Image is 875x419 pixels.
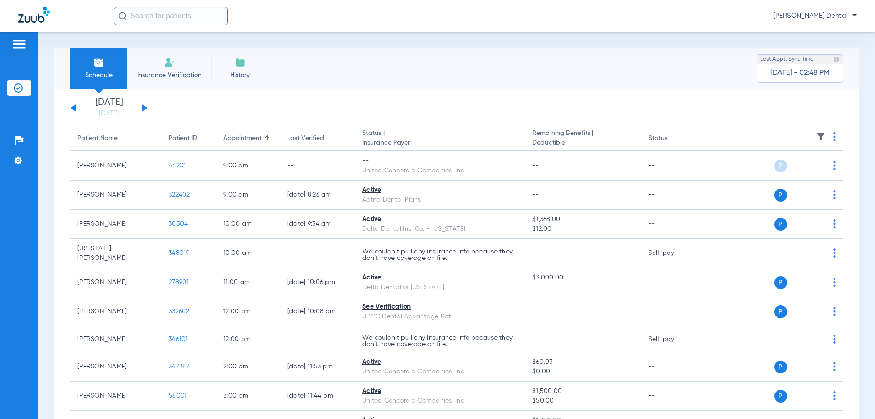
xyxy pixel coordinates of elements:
div: Active [362,357,518,367]
div: -- [362,156,518,166]
span: History [218,71,262,80]
img: Zuub Logo [18,7,50,23]
td: -- [641,151,703,181]
span: 322402 [169,191,190,198]
td: -- [641,297,703,326]
td: -- [641,210,703,239]
iframe: Chat Widget [829,375,875,419]
span: $60.03 [532,357,633,367]
td: -- [280,151,355,181]
td: 12:00 PM [216,326,280,352]
span: 346101 [169,336,188,342]
td: [DATE] 10:08 PM [280,297,355,326]
span: 58001 [169,393,187,399]
div: Patient ID [169,134,197,143]
td: 2:00 PM [216,352,280,382]
img: group-dot-blue.svg [833,161,836,170]
div: Aetna Dental Plans [362,195,518,205]
td: 9:00 AM [216,151,280,181]
input: Search for patients [114,7,228,25]
span: 278901 [169,279,189,285]
span: -- [532,162,539,169]
img: group-dot-blue.svg [833,278,836,287]
span: Schedule [77,71,120,80]
td: [DATE] 8:26 AM [280,181,355,210]
img: group-dot-blue.svg [833,190,836,199]
img: last sync help info [833,56,839,62]
img: hamburger-icon [12,39,26,50]
div: Delta Dental of [US_STATE] [362,283,518,292]
td: -- [280,326,355,352]
span: Last Appt. Sync Time: [760,55,815,64]
span: Insurance Verification [134,71,205,80]
td: 12:00 PM [216,297,280,326]
td: -- [641,382,703,411]
span: 30504 [169,221,188,227]
div: Patient Name [77,134,118,143]
img: group-dot-blue.svg [833,307,836,316]
img: group-dot-blue.svg [833,362,836,371]
div: United Concordia Companies, Inc. [362,396,518,406]
td: 3:00 PM [216,382,280,411]
div: Last Verified [287,134,348,143]
th: Remaining Benefits | [525,126,641,151]
img: group-dot-blue.svg [833,335,836,344]
div: United Concordia Companies, Inc. [362,367,518,377]
td: [US_STATE][PERSON_NAME] [70,239,161,268]
span: $12.00 [532,224,633,234]
img: group-dot-blue.svg [833,219,836,228]
div: United Concordia Companies, Inc. [362,166,518,176]
td: [PERSON_NAME] [70,382,161,411]
td: -- [280,239,355,268]
td: [DATE] 9:34 AM [280,210,355,239]
span: P [774,189,787,202]
td: -- [641,352,703,382]
img: Manual Insurance Verification [164,57,175,68]
span: [PERSON_NAME] Dental [773,11,857,21]
td: [DATE] 11:53 PM [280,352,355,382]
span: Deductible [532,138,633,148]
div: Active [362,387,518,396]
td: [DATE] 11:44 PM [280,382,355,411]
img: filter.svg [816,132,825,141]
span: [DATE] - 02:48 PM [770,68,829,78]
td: 11:00 AM [216,268,280,297]
a: [DATE] [82,109,136,118]
div: Last Verified [287,134,324,143]
div: Active [362,186,518,195]
div: See Verification [362,302,518,312]
span: Insurance Payer [362,138,518,148]
span: 348019 [169,250,190,256]
span: -- [532,191,539,198]
span: $1,368.00 [532,215,633,224]
th: Status | [355,126,525,151]
p: We couldn’t pull any insurance info because they don’t have coverage on file. [362,248,518,261]
img: Schedule [93,57,104,68]
span: 44201 [169,162,186,169]
div: Appointment [223,134,273,143]
span: -- [532,336,539,342]
span: P [774,361,787,373]
td: -- [641,181,703,210]
td: Self-pay [641,326,703,352]
th: Status [641,126,703,151]
span: -- [532,250,539,256]
td: [PERSON_NAME] [70,151,161,181]
td: -- [641,268,703,297]
span: 347287 [169,363,190,370]
span: P [774,305,787,318]
span: $0.00 [532,367,633,377]
span: $1,500.00 [532,387,633,396]
td: [PERSON_NAME] [70,352,161,382]
td: 10:00 AM [216,210,280,239]
span: -- [532,308,539,315]
td: 10:00 AM [216,239,280,268]
span: P [774,160,787,172]
img: group-dot-blue.svg [833,132,836,141]
div: Appointment [223,134,262,143]
span: 332602 [169,308,190,315]
td: [PERSON_NAME] [70,210,161,239]
img: Search Icon [118,12,127,20]
p: We couldn’t pull any insurance info because they don’t have coverage on file. [362,335,518,347]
